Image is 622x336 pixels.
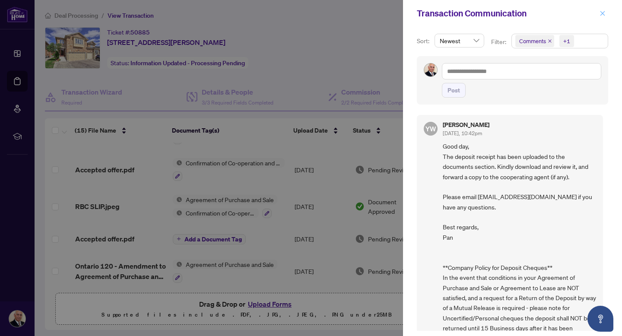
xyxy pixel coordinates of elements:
span: Comments [515,35,554,47]
button: Open asap [587,306,613,332]
p: Filter: [491,37,508,47]
span: [DATE], 10:42pm [443,130,482,136]
span: YW [425,124,436,134]
h5: [PERSON_NAME] [443,122,489,128]
span: Comments [519,37,546,45]
p: Sort: [417,36,431,46]
div: Transaction Communication [417,7,597,20]
span: close [548,39,552,43]
span: Newest [440,34,479,47]
button: Post [442,83,466,98]
img: Profile Icon [424,63,437,76]
span: close [600,10,606,16]
div: +1 [563,37,570,45]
